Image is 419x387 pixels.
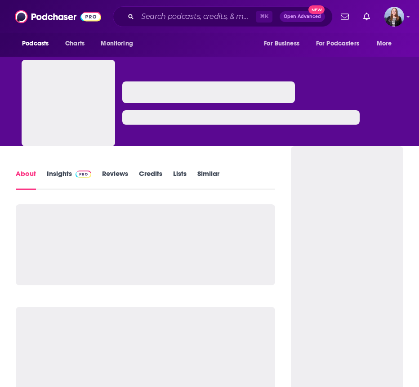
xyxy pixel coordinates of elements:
span: Logged in as annarice [384,7,404,27]
a: About [16,169,36,190]
button: open menu [258,35,311,52]
span: For Podcasters [316,37,359,50]
span: Open Advanced [284,14,321,19]
span: New [308,5,325,14]
div: Search podcasts, credits, & more... [113,6,333,27]
span: Charts [65,37,85,50]
button: open menu [16,35,60,52]
a: Reviews [102,169,128,190]
span: More [377,37,392,50]
a: Credits [139,169,162,190]
a: Similar [197,169,219,190]
span: For Business [264,37,299,50]
a: Show notifications dropdown [360,9,374,24]
a: InsightsPodchaser Pro [47,169,91,190]
a: Show notifications dropdown [337,9,352,24]
img: User Profile [384,7,404,27]
img: Podchaser Pro [76,171,91,178]
input: Search podcasts, credits, & more... [138,9,256,24]
span: ⌘ K [256,11,272,22]
a: Charts [59,35,90,52]
a: Lists [173,169,187,190]
span: Monitoring [101,37,133,50]
span: Podcasts [22,37,49,50]
button: open menu [370,35,403,52]
button: Open AdvancedNew [280,11,325,22]
button: open menu [310,35,372,52]
button: open menu [94,35,144,52]
button: Show profile menu [384,7,404,27]
img: Podchaser - Follow, Share and Rate Podcasts [15,8,101,25]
